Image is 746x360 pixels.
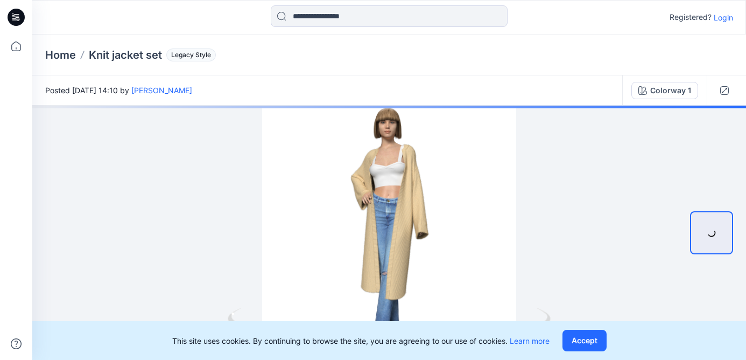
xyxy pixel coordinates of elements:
a: Learn more [510,336,550,345]
button: Colorway 1 [631,82,698,99]
p: Knit jacket set [89,47,162,63]
button: Legacy Style [162,47,216,63]
a: [PERSON_NAME] [131,86,192,95]
button: Accept [562,330,607,351]
span: Legacy Style [166,49,216,61]
p: Login [714,12,733,23]
div: Colorway 1 [650,85,691,96]
p: Registered? [670,11,712,24]
a: Home [45,47,76,63]
span: Posted [DATE] 14:10 by [45,85,192,96]
p: This site uses cookies. By continuing to browse the site, you are agreeing to our use of cookies. [172,335,550,347]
